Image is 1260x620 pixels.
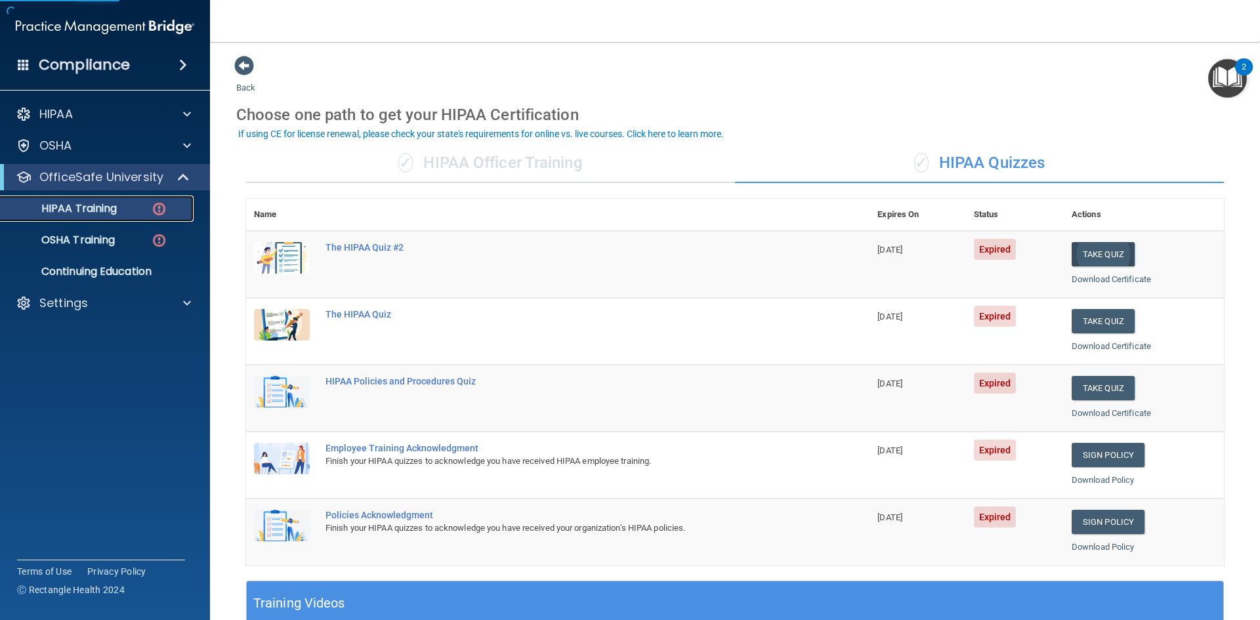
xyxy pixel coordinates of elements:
[9,202,117,215] p: HIPAA Training
[39,295,88,311] p: Settings
[1072,242,1135,266] button: Take Quiz
[246,199,318,231] th: Name
[877,379,902,388] span: [DATE]
[16,106,191,122] a: HIPAA
[325,510,804,520] div: Policies Acknowledgment
[877,445,902,455] span: [DATE]
[1072,443,1144,467] a: Sign Policy
[9,234,115,247] p: OSHA Training
[1072,408,1151,418] a: Download Certificate
[16,138,191,154] a: OSHA
[236,127,726,140] button: If using CE for license renewal, please check your state's requirements for online vs. live cours...
[877,312,902,321] span: [DATE]
[966,199,1064,231] th: Status
[39,106,73,122] p: HIPAA
[39,56,130,74] h4: Compliance
[877,512,902,522] span: [DATE]
[1072,475,1135,485] a: Download Policy
[325,520,804,536] div: Finish your HIPAA quizzes to acknowledge you have received your organization’s HIPAA policies.
[1072,376,1135,400] button: Take Quiz
[9,265,188,278] p: Continuing Education
[974,440,1017,461] span: Expired
[1072,542,1135,552] a: Download Policy
[325,443,804,453] div: Employee Training Acknowledgment
[1072,510,1144,534] a: Sign Policy
[1064,199,1224,231] th: Actions
[974,306,1017,327] span: Expired
[87,565,146,578] a: Privacy Policy
[17,583,125,596] span: Ⓒ Rectangle Health 2024
[735,144,1224,183] div: HIPAA Quizzes
[238,129,724,138] div: If using CE for license renewal, please check your state's requirements for online vs. live cours...
[1072,341,1151,351] a: Download Certificate
[39,169,163,185] p: OfficeSafe University
[870,199,965,231] th: Expires On
[236,96,1234,134] div: Choose one path to get your HIPAA Certification
[1208,59,1247,98] button: Open Resource Center, 2 new notifications
[17,565,72,578] a: Terms of Use
[16,169,190,185] a: OfficeSafe University
[253,592,345,615] h5: Training Videos
[39,138,72,154] p: OSHA
[325,376,804,386] div: HIPAA Policies and Procedures Quiz
[325,309,804,320] div: The HIPAA Quiz
[16,14,194,40] img: PMB logo
[914,153,929,173] span: ✓
[398,153,413,173] span: ✓
[151,232,167,249] img: danger-circle.6113f641.png
[246,144,735,183] div: HIPAA Officer Training
[1072,274,1151,284] a: Download Certificate
[236,67,255,93] a: Back
[877,245,902,255] span: [DATE]
[325,242,804,253] div: The HIPAA Quiz #2
[151,201,167,217] img: danger-circle.6113f641.png
[16,295,191,311] a: Settings
[974,373,1017,394] span: Expired
[1242,67,1246,84] div: 2
[1072,309,1135,333] button: Take Quiz
[974,506,1017,527] span: Expired
[325,453,804,469] div: Finish your HIPAA quizzes to acknowledge you have received HIPAA employee training.
[974,239,1017,260] span: Expired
